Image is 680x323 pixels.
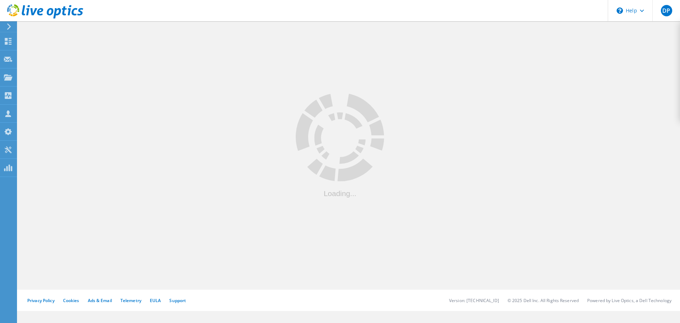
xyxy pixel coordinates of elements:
li: Version: [TECHNICAL_ID] [449,297,499,303]
a: Telemetry [120,297,141,303]
a: Ads & Email [88,297,112,303]
svg: \n [617,7,623,14]
li: © 2025 Dell Inc. All Rights Reserved [508,297,579,303]
a: Cookies [63,297,79,303]
a: Privacy Policy [27,297,55,303]
li: Powered by Live Optics, a Dell Technology [587,297,671,303]
a: EULA [150,297,161,303]
a: Support [169,297,186,303]
div: Loading... [296,189,384,197]
span: DP [662,8,670,13]
a: Live Optics Dashboard [7,15,83,20]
